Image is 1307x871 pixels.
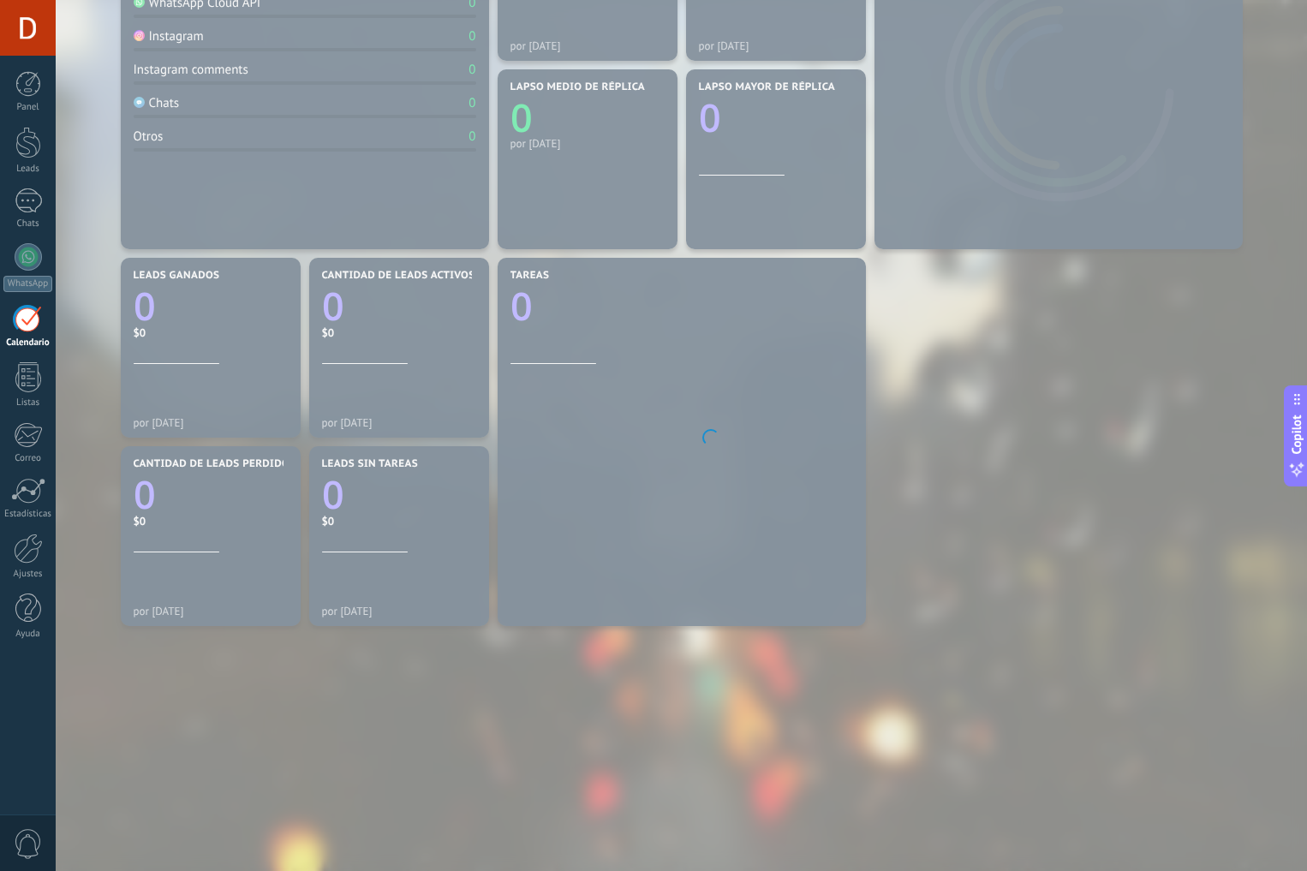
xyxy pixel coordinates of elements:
div: Chats [3,218,53,230]
div: Ajustes [3,569,53,580]
span: Copilot [1288,415,1305,454]
div: Ayuda [3,629,53,640]
div: Correo [3,453,53,464]
div: Panel [3,102,53,113]
div: Listas [3,397,53,409]
div: Calendario [3,337,53,349]
div: Leads [3,164,53,175]
div: WhatsApp [3,276,52,292]
div: Estadísticas [3,509,53,520]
